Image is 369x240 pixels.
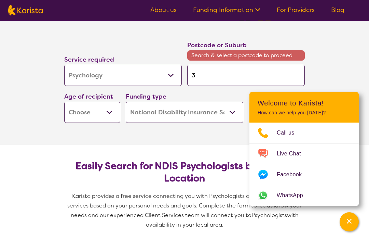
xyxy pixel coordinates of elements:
[126,92,166,101] label: Funding type
[70,160,299,185] h2: Easily Search for NDIS Psychologists by Need & Location
[331,6,344,14] a: Blog
[64,55,114,64] label: Service required
[277,190,311,201] span: WhatsApp
[258,99,351,107] h2: Welcome to Karista!
[277,6,315,14] a: For Providers
[249,123,359,206] ul: Choose channel
[8,5,43,15] img: Karista logo
[150,6,177,14] a: About us
[277,128,303,138] span: Call us
[277,149,309,159] span: Live Chat
[64,92,113,101] label: Age of recipient
[187,50,305,61] span: Search & select a postcode to proceed
[340,212,359,231] button: Channel Menu
[258,110,351,116] p: How can we help you [DATE]?
[187,65,305,86] input: Type
[277,169,310,180] span: Facebook
[249,185,359,206] a: Web link opens in a new tab.
[187,41,247,49] label: Postcode or Suburb
[249,92,359,206] div: Channel Menu
[193,6,260,14] a: Funding Information
[251,212,287,219] span: Psychologists
[67,192,303,219] span: Karista provides a free service connecting you with Psychologists and other disability services b...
